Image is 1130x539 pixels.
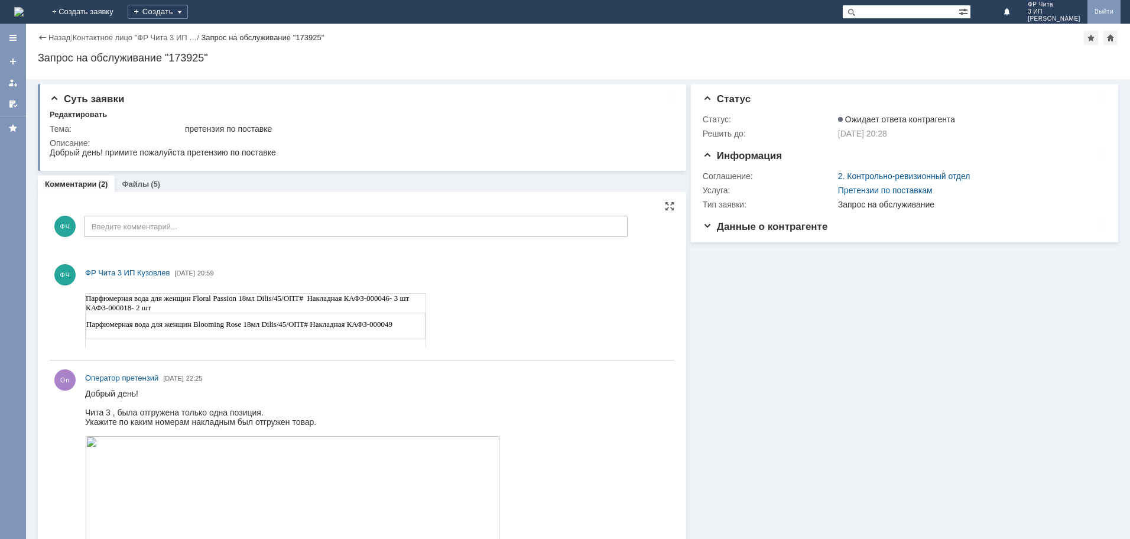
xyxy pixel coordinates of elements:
[174,269,195,277] span: [DATE]
[703,200,836,209] div: Тип заявки:
[4,95,22,113] a: Мои согласования
[703,129,836,138] div: Решить до:
[186,375,203,382] span: 22:25
[85,268,170,277] span: ФР Чита 3 ИП Кузовлев
[1028,15,1080,22] span: [PERSON_NAME]
[85,374,158,382] span: Оператор претензий
[959,5,970,17] span: Расширенный поиск
[838,129,887,138] span: [DATE] 20:28
[703,115,836,124] div: Статус:
[85,267,170,279] a: ФР Чита 3 ИП Кузовлев
[185,124,668,134] div: претензия по поставке
[838,200,1100,209] div: Запрос на обслуживание
[70,33,72,41] div: |
[73,33,202,42] div: /
[1097,93,1106,103] div: На всю страницу
[1,10,341,66] td: Парфюмерная вода для женщин Floral Passion 18мл Dilis/45/ОПТ# Накладная КАФЗ-000046- 3 шт
[4,73,22,92] a: Мои заявки
[50,110,107,119] div: Редактировать
[665,202,674,211] div: На всю страницу
[1097,221,1106,230] div: На всю страницу
[99,180,108,189] div: (2)
[1103,31,1118,45] div: Сделать домашней страницей
[163,375,184,382] span: [DATE]
[703,150,782,161] span: Информация
[1028,1,1080,8] span: ФР Чита
[703,186,836,195] div: Услуга:
[1,30,340,56] td: Парфюмерная вода для женщин Blooming Rose 18мл Dilis/45/ОПТ# Накладная КАФЗ-000049
[54,216,76,237] span: ФЧ
[50,124,183,134] div: Тема:
[1084,31,1098,45] div: Добавить в избранное
[4,52,22,71] a: Создать заявку
[14,7,24,17] a: Перейти на домашнюю страницу
[85,372,158,384] a: Оператор претензий
[50,93,124,105] span: Суть заявки
[122,180,149,189] a: Файлы
[1028,8,1080,15] span: 3 ИП
[197,269,214,277] span: 20:59
[48,33,70,42] a: Назад
[1097,150,1106,160] div: На всю страницу
[1,20,340,56] div: КАФЗ-000018- 2 шт
[151,180,160,189] div: (5)
[128,5,188,19] div: Создать
[703,93,751,105] span: Статус
[38,52,1118,64] div: Запрос на обслуживание "173925"
[703,171,836,181] div: Соглашение:
[838,186,933,195] a: Претензии по поставкам
[838,171,970,181] a: 2. Контрольно-ревизионный отдел
[50,138,670,148] div: Описание:
[703,221,828,232] span: Данные о контрагенте
[667,93,677,103] div: На всю страницу
[45,180,97,189] a: Комментарии
[201,33,324,42] div: Запрос на обслуживание "173925"
[14,7,24,17] img: logo
[838,115,955,124] span: Ожидает ответа контрагента
[73,33,197,42] a: Контактное лицо "ФР Чита 3 ИП …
